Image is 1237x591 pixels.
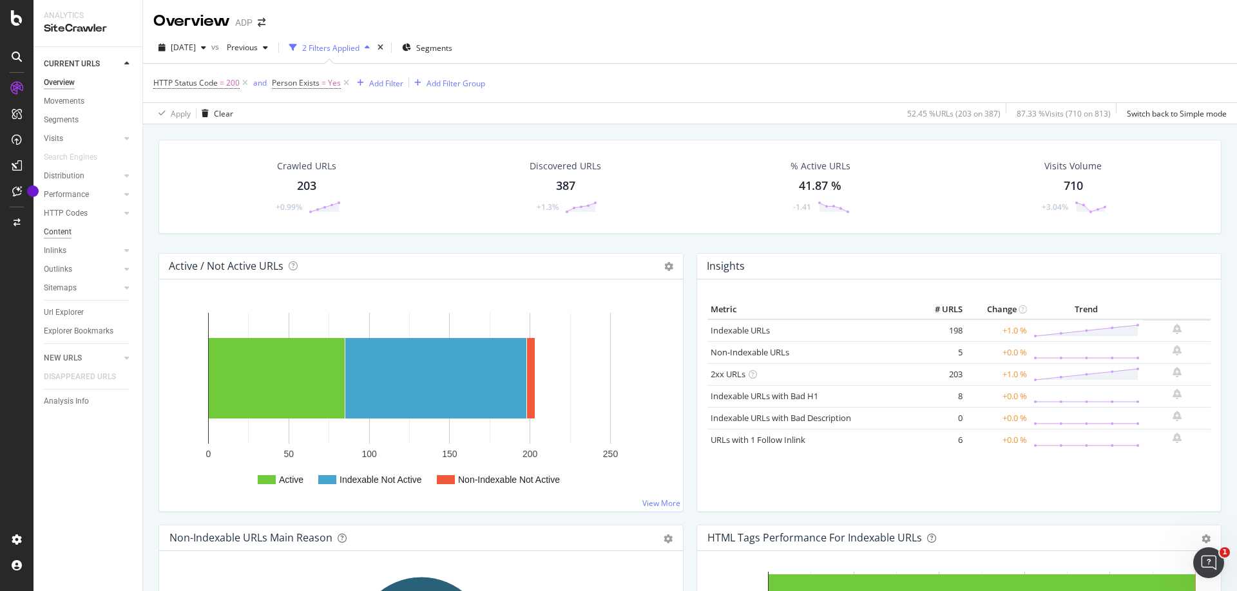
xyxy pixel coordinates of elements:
div: Inlinks [44,244,66,258]
div: Add Filter [369,78,403,89]
div: gear [664,534,673,543]
div: +0.99% [276,202,302,212]
span: Person Exists [272,77,320,88]
button: and [253,77,267,89]
div: SiteCrawler [44,21,132,36]
div: Add Filter Group [427,78,485,89]
span: = [220,77,224,88]
text: 0 [206,449,211,459]
text: 250 [603,449,618,459]
div: 2 Filters Applied [302,42,360,53]
div: 387 [556,178,575,194]
td: +1.0 % [966,319,1030,342]
div: 710 [1064,178,1083,194]
span: 2025 Sep. 21st [171,42,196,53]
div: ADP [235,16,253,29]
div: Performance [44,188,89,202]
div: DISAPPEARED URLS [44,370,116,384]
div: 41.87 % [799,178,841,194]
td: +0.0 % [966,407,1030,429]
div: Movements [44,95,84,108]
td: +0.0 % [966,429,1030,451]
a: Non-Indexable URLs [711,346,789,358]
text: 50 [284,449,294,459]
h4: Insights [707,258,745,275]
td: 203 [914,363,966,385]
div: Visits Volume [1044,160,1102,173]
td: 8 [914,385,966,407]
div: Clear [214,108,233,119]
text: Indexable Not Active [340,474,422,485]
div: Analytics [44,10,132,21]
text: 150 [442,449,457,459]
a: Outlinks [44,263,120,276]
div: Crawled URLs [277,160,336,173]
a: Movements [44,95,133,108]
a: Indexable URLs with Bad Description [711,412,851,424]
td: +0.0 % [966,341,1030,363]
div: bell-plus [1173,324,1182,334]
th: Trend [1030,300,1143,319]
div: Distribution [44,169,84,183]
div: bell-plus [1173,411,1182,421]
div: gear [1202,534,1211,543]
span: Yes [328,74,341,92]
div: times [375,41,386,54]
div: Segments [44,113,79,127]
a: HTTP Codes [44,207,120,220]
div: Discovered URLs [530,160,601,173]
button: Apply [153,103,191,124]
span: HTTP Status Code [153,77,218,88]
a: URLs with 1 Follow Inlink [711,434,805,446]
div: HTML Tags Performance for Indexable URLs [707,531,922,544]
a: Indexable URLs [711,324,770,336]
a: View More [642,498,680,509]
div: Overview [44,76,75,89]
span: = [321,77,326,88]
i: Options [664,262,673,271]
div: % Active URLs [791,160,850,173]
div: HTTP Codes [44,207,88,220]
button: [DATE] [153,37,211,58]
span: 1 [1220,547,1230,558]
button: Add Filter Group [409,75,485,91]
div: CURRENT URLS [44,57,100,71]
div: NEW URLS [44,352,82,365]
div: 203 [297,178,316,194]
a: Search Engines [44,151,110,164]
span: 200 [226,74,240,92]
a: NEW URLS [44,352,120,365]
a: Distribution [44,169,120,183]
td: 0 [914,407,966,429]
a: Content [44,225,133,239]
div: Visits [44,132,63,145]
div: Outlinks [44,263,72,276]
div: Apply [171,108,191,119]
div: bell-plus [1173,433,1182,443]
div: and [253,77,267,88]
a: CURRENT URLS [44,57,120,71]
a: Indexable URLs with Bad H1 [711,390,818,402]
iframe: Intercom live chat [1193,547,1224,578]
a: Analysis Info [44,395,133,408]
text: 100 [361,449,377,459]
span: vs [211,41,222,52]
h4: Active / Not Active URLs [169,258,283,275]
div: Non-Indexable URLs Main Reason [169,531,332,544]
div: A chart. [169,300,673,501]
button: Add Filter [352,75,403,91]
button: 2 Filters Applied [284,37,375,58]
th: Change [966,300,1030,319]
button: Previous [222,37,273,58]
a: Overview [44,76,133,89]
div: +1.3% [537,202,559,212]
th: Metric [707,300,914,319]
div: -1.41 [793,202,811,212]
button: Clear [197,103,233,124]
a: Performance [44,188,120,202]
div: bell-plus [1173,389,1182,399]
button: Segments [397,37,457,58]
a: Visits [44,132,120,145]
div: Overview [153,10,230,32]
div: Sitemaps [44,281,77,295]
